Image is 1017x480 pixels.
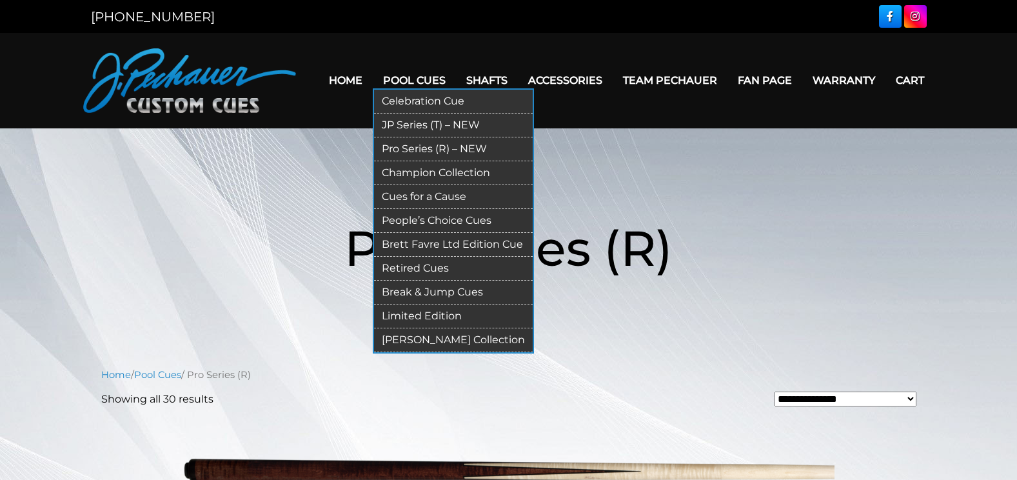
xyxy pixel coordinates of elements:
[374,305,533,328] a: Limited Edition
[374,161,533,185] a: Champion Collection
[374,281,533,305] a: Break & Jump Cues
[374,185,533,209] a: Cues for a Cause
[518,64,613,97] a: Accessories
[91,9,215,25] a: [PHONE_NUMBER]
[374,328,533,352] a: [PERSON_NAME] Collection
[802,64,885,97] a: Warranty
[775,392,916,406] select: Shop order
[885,64,934,97] a: Cart
[101,368,916,382] nav: Breadcrumb
[319,64,373,97] a: Home
[83,48,296,113] img: Pechauer Custom Cues
[374,137,533,161] a: Pro Series (R) – NEW
[374,114,533,137] a: JP Series (T) – NEW
[456,64,518,97] a: Shafts
[613,64,727,97] a: Team Pechauer
[344,218,673,278] span: Pro Series (R)
[727,64,802,97] a: Fan Page
[101,369,131,381] a: Home
[101,392,213,407] p: Showing all 30 results
[373,64,456,97] a: Pool Cues
[374,233,533,257] a: Brett Favre Ltd Edition Cue
[374,257,533,281] a: Retired Cues
[134,369,181,381] a: Pool Cues
[374,209,533,233] a: People’s Choice Cues
[374,90,533,114] a: Celebration Cue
